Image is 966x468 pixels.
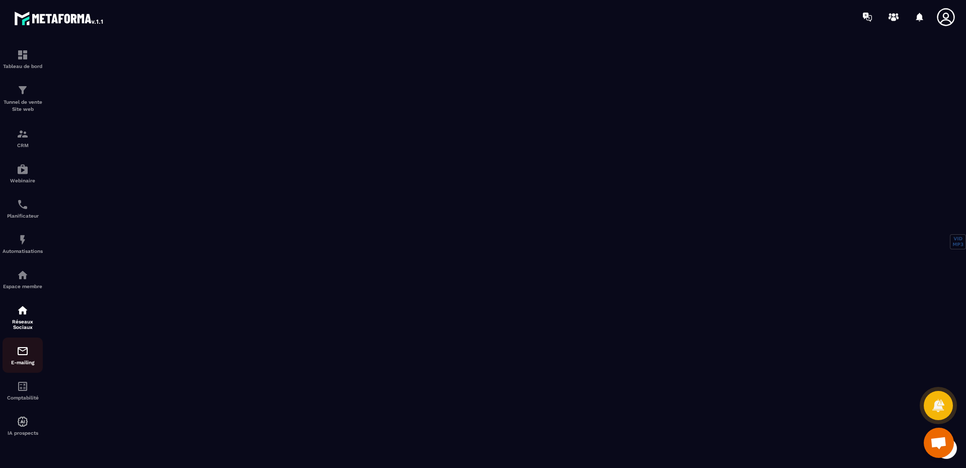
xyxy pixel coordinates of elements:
a: Ouvrir le chat [924,428,954,458]
img: website_grey.svg [16,26,24,34]
img: email [17,345,29,357]
a: automationsautomationsWebinaire [3,156,43,191]
img: formation [17,128,29,140]
p: Espace membre [3,284,43,289]
img: tab_keywords_by_traffic_grey.svg [114,58,122,66]
img: scheduler [17,198,29,211]
a: accountantaccountantComptabilité [3,373,43,408]
img: accountant [17,380,29,392]
div: Domaine [52,59,77,66]
img: automations [17,234,29,246]
a: social-networksocial-networkRéseaux Sociaux [3,297,43,338]
p: Tunnel de vente Site web [3,99,43,113]
img: automations [17,163,29,175]
a: formationformationTableau de bord [3,41,43,77]
p: Tableau de bord [3,63,43,69]
p: IA prospects [3,430,43,436]
a: formationformationCRM [3,120,43,156]
p: Comptabilité [3,395,43,400]
a: formationformationTunnel de vente Site web [3,77,43,120]
p: Planificateur [3,213,43,219]
a: automationsautomationsAutomatisations [3,226,43,261]
img: formation [17,49,29,61]
img: social-network [17,304,29,316]
div: Domaine: [DOMAIN_NAME] [26,26,114,34]
img: automations [17,269,29,281]
p: Automatisations [3,248,43,254]
a: emailemailE-mailing [3,338,43,373]
img: automations [17,416,29,428]
img: tab_domain_overview_orange.svg [41,58,49,66]
img: formation [17,84,29,96]
img: logo [14,9,105,27]
p: Réseaux Sociaux [3,319,43,330]
button: VID MP3 [952,236,964,247]
div: Mots-clés [125,59,154,66]
div: v 4.0.25 [28,16,49,24]
img: logo_orange.svg [16,16,24,24]
p: E-mailing [3,360,43,365]
a: schedulerschedulerPlanificateur [3,191,43,226]
p: Webinaire [3,178,43,183]
a: automationsautomationsEspace membre [3,261,43,297]
p: CRM [3,143,43,148]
